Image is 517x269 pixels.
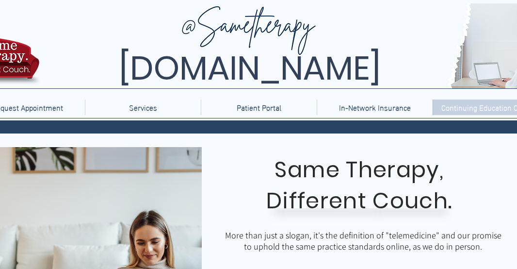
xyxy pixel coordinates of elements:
p: Services [124,100,162,115]
a: Patient Portal [201,100,317,115]
span: [DOMAIN_NAME] [119,45,381,91]
p: In-Network Insurance [334,100,416,115]
div: Services [85,100,201,115]
a: In-Network Insurance [317,100,433,115]
span: Different Couch. [266,185,452,216]
span: Same Therapy, [275,154,444,185]
p: Patient Portal [232,100,286,115]
p: More than just a slogan, it's the definition of "telemedicine" and our promise to uphold the same... [223,230,504,252]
